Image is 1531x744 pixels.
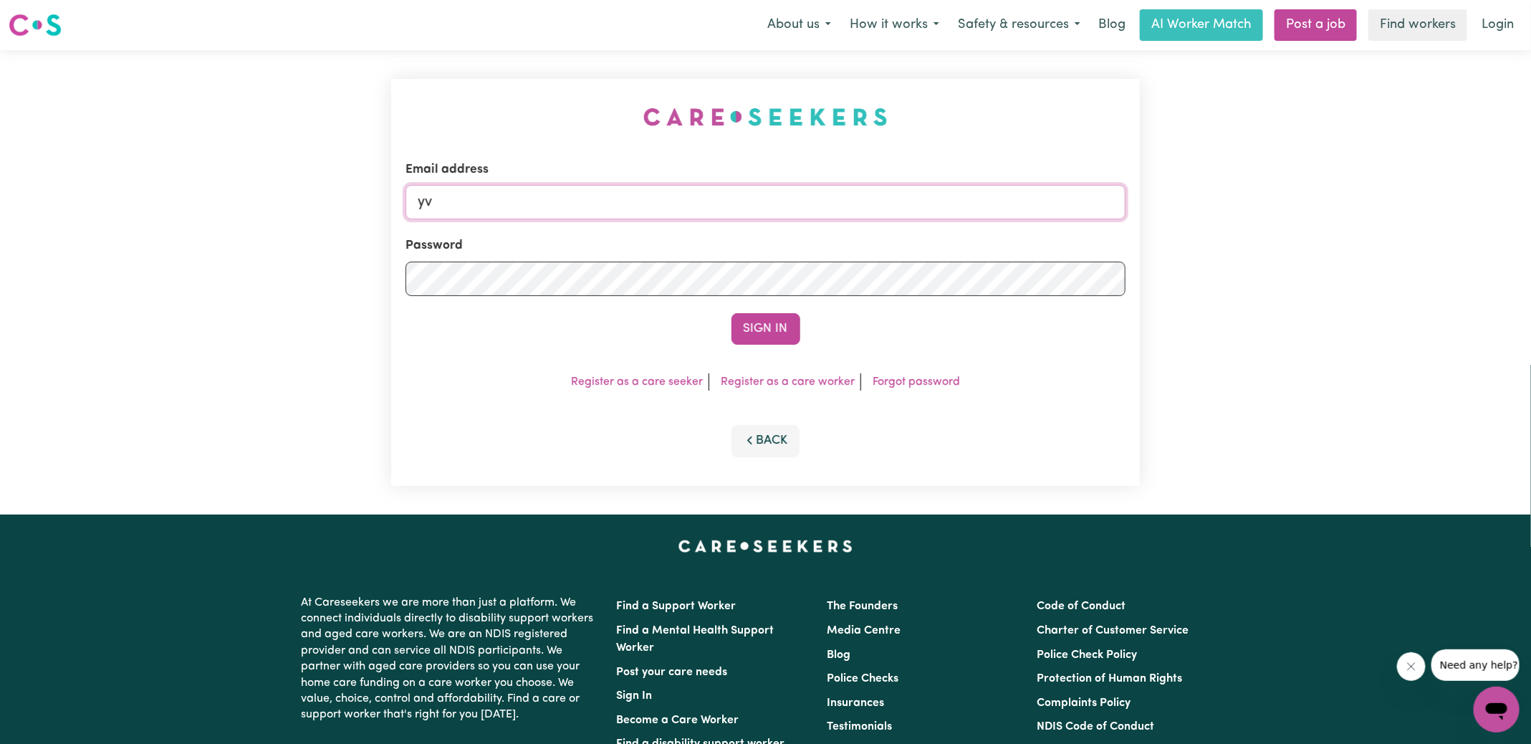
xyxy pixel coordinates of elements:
button: Sign In [731,313,800,345]
label: Password [405,237,463,255]
a: Register as a care seeker [571,376,703,388]
a: Blog [827,649,850,661]
a: Sign In [617,690,653,702]
button: Safety & resources [949,10,1090,40]
a: Police Check Policy [1037,649,1137,661]
p: At Careseekers we are more than just a platform. We connect individuals directly to disability su... [302,589,600,729]
a: Find a Mental Health Support Worker [617,625,774,654]
a: AI Worker Match [1140,9,1263,41]
a: Media Centre [827,625,901,636]
a: Register as a care worker [721,376,855,388]
a: Forgot password [873,376,960,388]
a: Insurances [827,697,884,709]
a: Post a job [1275,9,1357,41]
input: Email address [405,185,1126,219]
iframe: Button to launch messaging window [1474,687,1520,733]
a: Post your care needs [617,667,728,678]
a: Careseekers logo [9,9,62,42]
button: How it works [840,10,949,40]
a: Find workers [1368,9,1467,41]
a: Complaints Policy [1037,697,1131,709]
a: Blog [1090,9,1134,41]
a: Testimonials [827,721,892,733]
img: Careseekers logo [9,12,62,38]
a: Careseekers home page [678,540,853,552]
a: The Founders [827,601,898,612]
a: Find a Support Worker [617,601,736,612]
a: NDIS Code of Conduct [1037,721,1154,733]
a: Protection of Human Rights [1037,673,1182,685]
a: Become a Care Worker [617,715,739,726]
a: Login [1473,9,1522,41]
a: Code of Conduct [1037,601,1126,612]
iframe: Message from company [1431,649,1520,681]
iframe: Close message [1397,652,1426,681]
label: Email address [405,161,489,179]
a: Charter of Customer Service [1037,625,1189,636]
button: About us [758,10,840,40]
button: Back [731,425,800,457]
a: Police Checks [827,673,898,685]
